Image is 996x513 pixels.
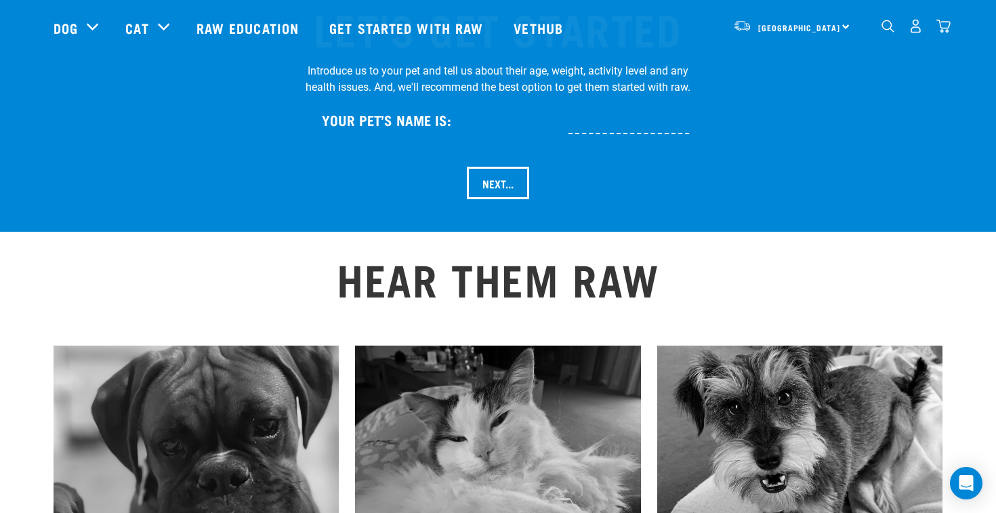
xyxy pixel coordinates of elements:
div: Open Intercom Messenger [950,467,982,499]
h2: HEAR THEM RAW [54,253,942,302]
img: home-icon-1@2x.png [881,20,894,33]
p: Introduce us to your pet and tell us about their age, weight, activity level and any health issue... [306,63,690,96]
a: Vethub [500,1,580,55]
input: Next... [467,167,529,199]
a: Dog [54,18,78,38]
img: user.png [909,19,923,33]
img: home-icon@2x.png [936,19,951,33]
h4: Your Pet’s name is: [322,112,451,127]
a: Cat [125,18,148,38]
span: [GEOGRAPHIC_DATA] [758,25,840,30]
a: Raw Education [183,1,316,55]
img: van-moving.png [733,20,751,32]
a: Get started with Raw [316,1,500,55]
